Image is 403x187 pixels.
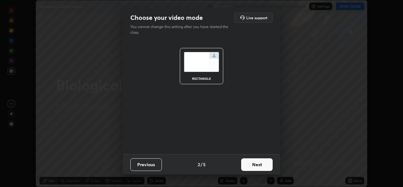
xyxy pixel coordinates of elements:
[198,161,200,168] h4: 2
[184,52,219,72] img: normalScreenIcon.ae25ed63.svg
[130,158,162,171] button: Previous
[241,158,273,171] button: Next
[203,161,206,168] h4: 5
[130,24,232,35] p: You cannot change this setting after you have started the class
[201,161,202,168] h4: /
[189,77,214,80] div: rectangle
[130,14,203,22] h2: Choose your video mode
[246,16,267,20] h5: Live support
